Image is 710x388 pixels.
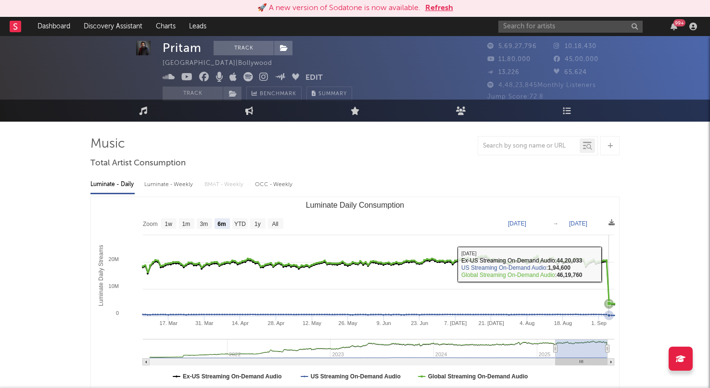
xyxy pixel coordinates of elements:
[339,320,358,326] text: 26. May
[311,373,401,380] text: US Streaming On-Demand Audio
[487,94,544,100] span: Jump Score: 72.8
[553,220,558,227] text: →
[90,158,186,169] span: Total Artist Consumption
[109,283,119,289] text: 10M
[428,373,528,380] text: Global Streaming On-Demand Audio
[554,320,572,326] text: 18. Aug
[591,320,607,326] text: 1. Sep
[163,58,283,69] div: [GEOGRAPHIC_DATA] | Bollywood
[554,43,596,50] span: 10,18,430
[116,310,119,316] text: 0
[77,17,149,36] a: Discovery Assistant
[520,320,534,326] text: 4. Aug
[246,87,302,101] a: Benchmark
[232,320,249,326] text: 14. Apr
[487,56,531,63] span: 11,80,000
[303,320,322,326] text: 12. May
[508,220,526,227] text: [DATE]
[487,69,520,75] span: 13,226
[306,87,352,101] button: Summary
[305,72,323,84] button: Edit
[377,320,391,326] text: 9. Jun
[182,17,213,36] a: Leads
[163,87,223,101] button: Track
[554,69,587,75] span: 65,624
[182,221,190,227] text: 1m
[254,221,261,227] text: 1y
[214,41,274,55] button: Track
[411,320,428,326] text: 23. Jun
[255,176,293,193] div: OCC - Weekly
[200,221,208,227] text: 3m
[569,220,587,227] text: [DATE]
[260,88,296,100] span: Benchmark
[257,2,420,14] div: 🚀 A new version of Sodatone is now available.
[195,320,214,326] text: 31. Mar
[673,19,685,26] div: 99 +
[479,320,504,326] text: 21. [DATE]
[268,320,285,326] text: 28. Apr
[90,176,135,193] div: Luminate - Daily
[487,43,537,50] span: 5,69,27,796
[272,221,278,227] text: All
[31,17,77,36] a: Dashboard
[306,201,405,209] text: Luminate Daily Consumption
[425,2,453,14] button: Refresh
[149,17,182,36] a: Charts
[217,221,226,227] text: 6m
[234,221,246,227] text: YTD
[671,23,677,30] button: 99+
[487,82,596,88] span: 4,48,23,845 Monthly Listeners
[165,221,173,227] text: 1w
[98,245,104,306] text: Luminate Daily Streams
[554,56,598,63] span: 45,00,000
[183,373,282,380] text: Ex-US Streaming On-Demand Audio
[144,176,195,193] div: Luminate - Weekly
[143,221,158,227] text: Zoom
[498,21,643,33] input: Search for artists
[444,320,467,326] text: 7. [DATE]
[478,142,580,150] input: Search by song name or URL
[163,41,202,55] div: Pritam
[160,320,178,326] text: 17. Mar
[109,256,119,262] text: 20M
[318,91,347,97] span: Summary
